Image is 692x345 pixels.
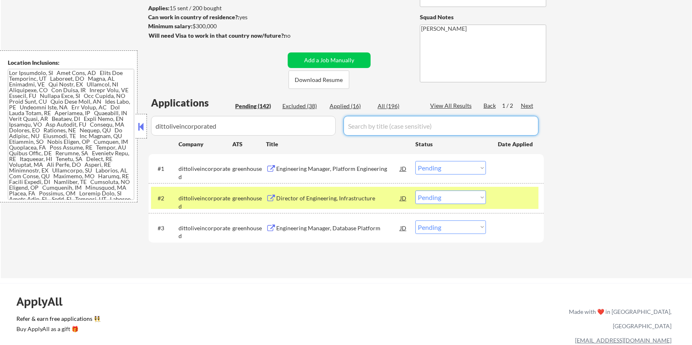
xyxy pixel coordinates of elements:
strong: Applies: [148,5,170,11]
div: Engineering Manager, Database Platform [276,224,400,232]
div: 1 / 2 [502,102,521,110]
input: Search by title (case sensitive) [344,116,538,136]
div: greenhouse [232,194,266,202]
a: Buy ApplyAll as a gift 🎁 [16,325,99,335]
div: Buy ApplyAll as a gift 🎁 [16,326,99,332]
a: Refer & earn free applications 👯‍♀️ [16,316,397,325]
div: JD [399,191,408,205]
div: Applied (16) [330,102,371,110]
div: #3 [158,224,172,232]
strong: Minimum salary: [148,23,192,30]
div: Company [179,140,232,148]
div: Back [483,102,497,110]
a: [EMAIL_ADDRESS][DOMAIN_NAME] [575,337,671,344]
div: yes [148,13,282,21]
strong: Can work in country of residence?: [148,14,239,20]
div: JD [399,161,408,176]
div: Director of Engineering, Infrastructure [276,194,400,202]
input: Search by company (case sensitive) [151,116,336,136]
div: #2 [158,194,172,202]
div: ApplyAll [16,295,72,309]
div: greenhouse [232,165,266,173]
div: $300,000 [148,22,285,30]
div: View All Results [430,102,474,110]
button: Add a Job Manually [288,52,371,68]
div: Location Inclusions: [8,59,134,67]
div: JD [399,220,408,235]
div: dittoliveincorporated [179,224,232,240]
strong: Will need Visa to work in that country now/future?: [149,32,285,39]
div: no [284,32,307,40]
button: Download Resume [289,70,349,89]
div: Made with ❤️ in [GEOGRAPHIC_DATA], [GEOGRAPHIC_DATA] [566,304,671,333]
div: All (196) [378,102,419,110]
div: Status [415,136,486,151]
div: Date Applied [498,140,534,148]
div: Next [521,102,534,110]
div: Squad Notes [420,13,546,21]
div: Engineering Manager, Platform Engineering [276,165,400,173]
div: dittoliveincorporated [179,165,232,181]
div: 15 sent / 200 bought [148,4,285,12]
div: dittoliveincorporated [179,194,232,210]
div: Applications [151,98,232,108]
div: Pending (142) [235,102,276,110]
div: Excluded (38) [282,102,323,110]
div: greenhouse [232,224,266,232]
div: #1 [158,165,172,173]
div: Title [266,140,408,148]
div: ATS [232,140,266,148]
